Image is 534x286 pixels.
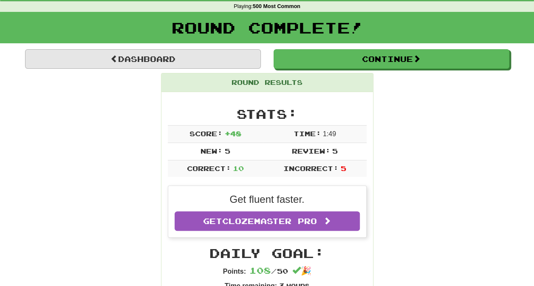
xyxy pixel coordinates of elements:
[249,267,288,275] span: / 50
[168,246,367,260] h2: Daily Goal:
[291,147,330,155] span: Review:
[222,216,317,226] span: Clozemaster Pro
[201,147,223,155] span: New:
[161,73,373,92] div: Round Results
[224,129,241,137] span: + 48
[168,107,367,121] h2: Stats:
[175,211,360,231] a: GetClozemaster Pro
[340,164,346,172] span: 5
[223,268,246,275] strong: Points:
[283,164,339,172] span: Incorrect:
[293,129,321,137] span: Time:
[274,49,509,69] button: Continue
[332,147,338,155] span: 5
[233,164,244,172] span: 10
[3,19,531,36] h1: Round Complete!
[189,129,223,137] span: Score:
[224,147,230,155] span: 5
[323,130,336,137] span: 1 : 49
[249,265,271,275] span: 108
[25,49,261,69] a: Dashboard
[253,3,300,9] strong: 500 Most Common
[186,164,231,172] span: Correct:
[292,266,311,275] span: 🎉
[175,192,360,207] p: Get fluent faster.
